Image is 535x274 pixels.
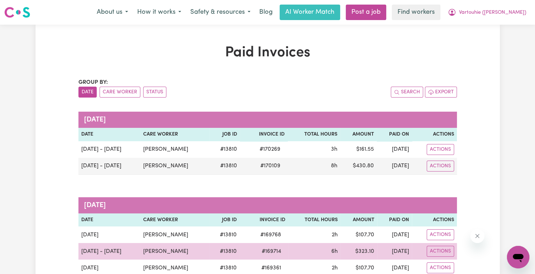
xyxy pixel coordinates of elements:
img: Careseekers logo [4,6,30,19]
td: [DATE] - [DATE] [78,141,141,158]
td: # 13810 [209,158,240,175]
td: [DATE] [377,158,412,175]
a: Find workers [392,5,440,20]
th: Care Worker [140,128,209,141]
span: 3 hours [331,147,337,152]
td: $ 323.10 [340,243,377,260]
th: Total Hours [288,213,340,227]
button: Actions [427,229,454,240]
span: # 169768 [256,231,285,239]
a: Post a job [346,5,386,20]
th: Paid On [377,213,412,227]
td: [DATE] [377,243,412,260]
th: Amount [340,128,377,141]
caption: [DATE] [78,112,457,128]
td: # 13810 [209,141,240,158]
td: [DATE] - [DATE] [78,158,141,175]
td: $ 161.55 [340,141,377,158]
td: [DATE] [78,226,140,243]
button: Search [391,87,423,98]
th: Invoice ID [240,213,288,227]
a: Blog [255,5,277,20]
span: Group by: [78,80,108,85]
a: Careseekers logo [4,4,30,20]
span: # 169714 [257,247,285,256]
td: # 13810 [209,226,240,243]
button: Actions [427,144,454,155]
button: Export [425,87,457,98]
th: Amount [340,213,377,227]
th: Invoice ID [240,128,287,141]
span: Vartouhie ([PERSON_NAME]) [459,9,526,17]
button: Safety & resources [186,5,255,20]
th: Actions [412,213,457,227]
button: sort invoices by date [78,87,97,98]
button: Actions [427,161,454,172]
button: About us [92,5,133,20]
button: How it works [133,5,186,20]
span: 8 hours [331,163,337,169]
th: Total Hours [287,128,340,141]
span: 6 hours [331,249,338,254]
th: Job ID [209,128,240,141]
th: Actions [412,128,457,141]
td: $ 107.70 [340,226,377,243]
th: Job ID [209,213,240,227]
th: Care Worker [140,213,209,227]
td: [DATE] - [DATE] [78,243,140,260]
th: Date [78,128,141,141]
button: sort invoices by care worker [100,87,140,98]
td: [PERSON_NAME] [140,226,209,243]
td: [DATE] [377,226,412,243]
button: Actions [427,262,454,273]
span: Need any help? [4,5,43,11]
td: [PERSON_NAME] [140,243,209,260]
td: # 13810 [209,243,240,260]
td: [DATE] [377,141,412,158]
td: $ 430.80 [340,158,377,175]
button: sort invoices by paid status [143,87,166,98]
span: # 170109 [256,162,285,170]
h1: Paid Invoices [78,44,457,61]
iframe: Button to launch messaging window [507,246,529,268]
th: Paid On [377,128,412,141]
span: 2 hours [332,232,338,238]
a: AI Worker Match [280,5,340,20]
span: 2 hours [332,265,338,271]
span: # 169361 [257,264,285,272]
th: Date [78,213,140,227]
button: My Account [443,5,531,20]
button: Actions [427,246,454,257]
caption: [DATE] [78,197,457,213]
td: [PERSON_NAME] [140,158,209,175]
td: [PERSON_NAME] [140,141,209,158]
span: # 170269 [255,145,285,154]
iframe: Close message [470,229,484,243]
